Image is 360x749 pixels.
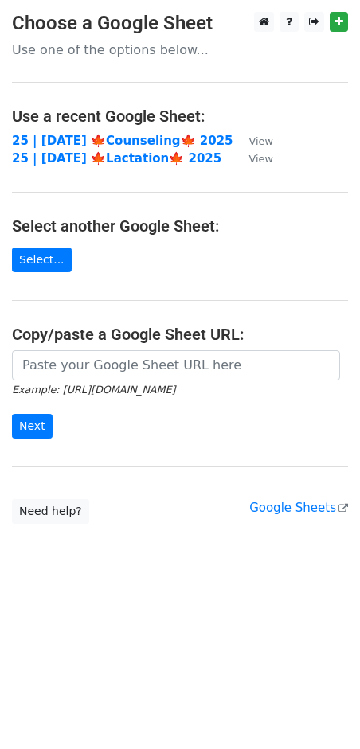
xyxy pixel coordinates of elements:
[233,134,273,148] a: View
[12,499,89,524] a: Need help?
[12,12,348,35] h3: Choose a Google Sheet
[12,325,348,344] h4: Copy/paste a Google Sheet URL:
[12,384,175,396] small: Example: [URL][DOMAIN_NAME]
[233,151,273,166] a: View
[249,153,273,165] small: View
[12,350,340,380] input: Paste your Google Sheet URL here
[12,217,348,236] h4: Select another Google Sheet:
[12,107,348,126] h4: Use a recent Google Sheet:
[12,414,53,439] input: Next
[12,248,72,272] a: Select...
[12,151,221,166] a: 25 | [DATE] 🍁Lactation🍁 2025
[12,41,348,58] p: Use one of the options below...
[12,134,233,148] a: 25 | [DATE] 🍁Counseling🍁 2025
[249,501,348,515] a: Google Sheets
[249,135,273,147] small: View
